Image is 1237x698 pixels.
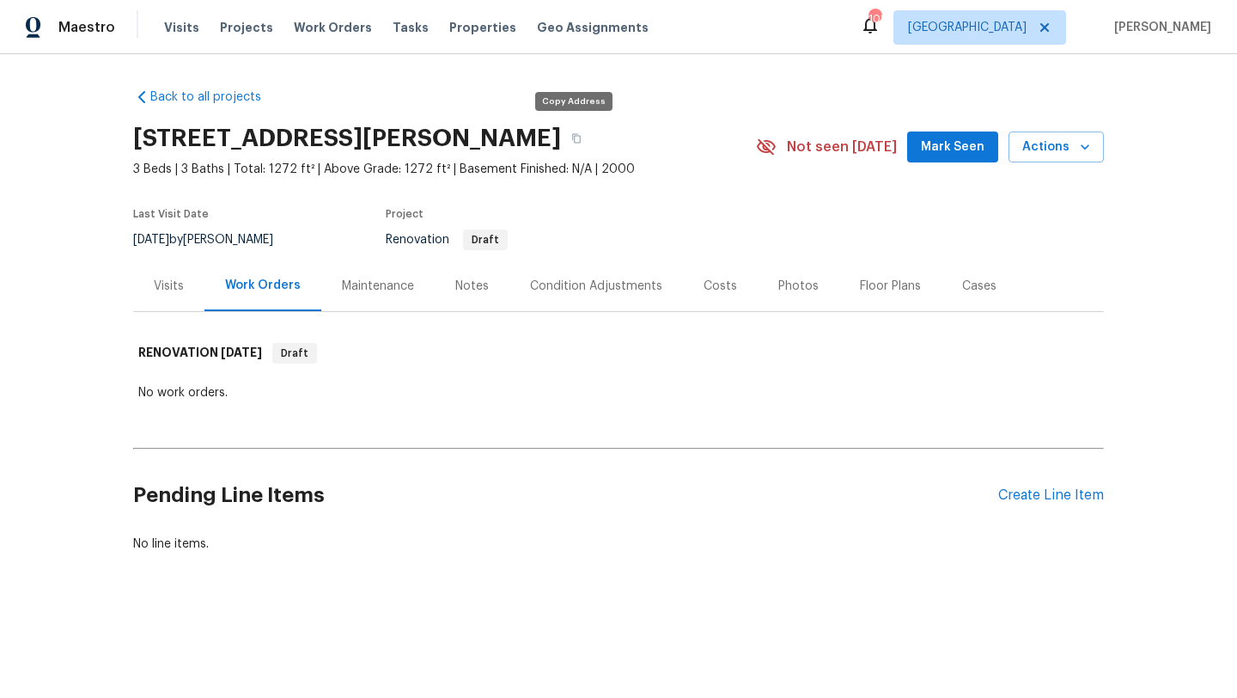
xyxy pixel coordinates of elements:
span: [DATE] [133,234,169,246]
a: Back to all projects [133,89,298,106]
span: Tasks [393,21,429,34]
div: Visits [154,278,184,295]
span: Not seen [DATE] [787,138,897,156]
div: No line items. [133,536,1104,553]
span: [GEOGRAPHIC_DATA] [908,19,1027,36]
span: Properties [449,19,516,36]
span: Renovation [386,234,508,246]
span: 3 Beds | 3 Baths | Total: 1272 ft² | Above Grade: 1272 ft² | Basement Finished: N/A | 2000 [133,161,756,178]
div: No work orders. [138,384,1099,401]
div: Costs [704,278,737,295]
span: Geo Assignments [537,19,649,36]
span: Projects [220,19,273,36]
div: Create Line Item [998,487,1104,504]
div: by [PERSON_NAME] [133,230,294,250]
span: Mark Seen [921,137,984,158]
h6: RENOVATION [138,343,262,364]
span: Maestro [58,19,115,36]
span: Project [386,209,424,219]
span: [DATE] [221,346,262,358]
div: Notes [455,278,489,295]
div: Condition Adjustments [530,278,662,295]
div: RENOVATION [DATE]Draft [133,326,1104,381]
div: 108 [868,10,881,28]
div: Cases [962,278,996,295]
span: Draft [465,235,506,245]
button: Actions [1008,132,1104,163]
div: Photos [778,278,819,295]
span: Last Visit Date [133,209,209,219]
h2: [STREET_ADDRESS][PERSON_NAME] [133,130,561,147]
div: Work Orders [225,277,301,294]
button: Mark Seen [907,132,998,163]
span: Draft [274,345,315,362]
div: Maintenance [342,278,414,295]
span: Work Orders [294,19,372,36]
h2: Pending Line Items [133,456,998,536]
span: Actions [1022,137,1090,158]
div: Floor Plans [860,278,921,295]
span: [PERSON_NAME] [1107,19,1211,36]
span: Visits [164,19,199,36]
